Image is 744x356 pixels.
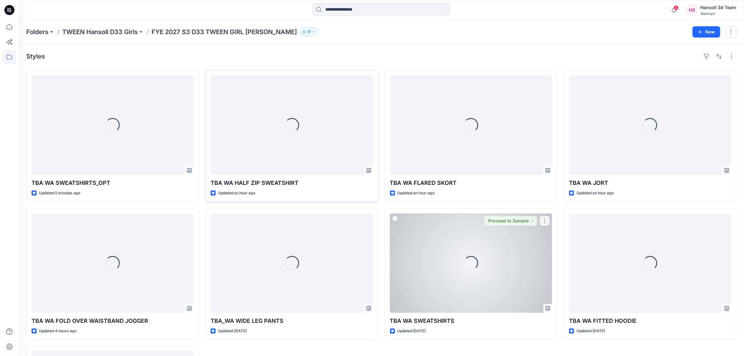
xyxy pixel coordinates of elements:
[218,190,255,196] p: Updated an hour ago
[299,28,319,36] button: 17
[577,190,614,196] p: Updated an hour ago
[218,328,247,334] p: Updated [DATE]
[390,179,552,187] p: TBA WA FLARED SKORT
[152,28,297,36] p: FYE 2027 S3 D33 TWEEN GIRL [PERSON_NAME]
[687,4,698,16] div: H3
[397,190,435,196] p: Updated an hour ago
[700,11,736,16] div: Walmart
[397,328,426,334] p: Updated [DATE]
[39,190,80,196] p: Updated 5 minutes ago
[62,28,138,36] a: TWEEN Hansoll D33 Girls
[700,4,736,11] div: Hansoll 3d Team
[211,317,373,325] p: TBA_WA WIDE LEG PANTS
[390,317,552,325] p: TBA WA SWEATSHIRTS
[569,179,731,187] p: TBA WA JORT
[674,5,679,10] span: 4
[577,328,605,334] p: Updated [DATE]
[32,317,194,325] p: TBA WA FOLD OVER WAISTBAND JOGGER
[569,317,731,325] p: TBA WA FITTED HOODIE
[32,179,194,187] p: TBA WA SWEATSHIRTS_OPT
[307,28,311,35] p: 17
[211,179,373,187] p: TBA WA HALF ZIP SWEATSHIRT
[26,28,48,36] a: Folders
[39,328,77,334] p: Updated 4 hours ago
[26,53,45,60] h4: Styles
[692,26,720,38] button: New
